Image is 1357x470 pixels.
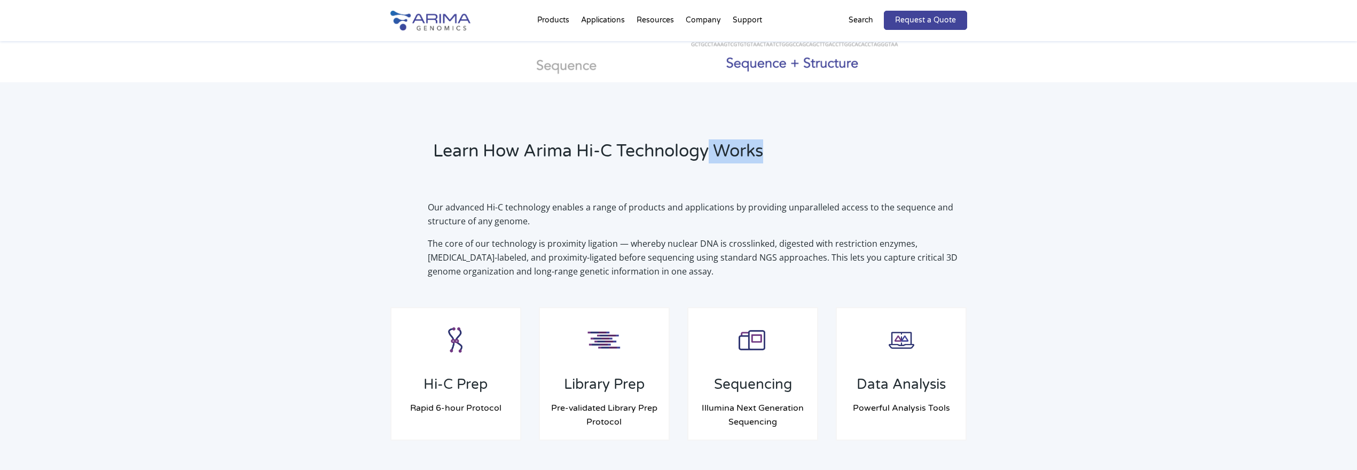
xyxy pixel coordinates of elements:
h3: Data Analysis [848,376,955,401]
img: Sequencing-Step_Icon_Arima-Genomics.png [731,319,774,362]
h2: Learn How Arima Hi-C Technology Works [433,139,815,171]
a: Request a Quote [884,11,967,30]
p: The core of our technology is proximity ligation — whereby nuclear DNA is crosslinked, digested w... [428,237,967,278]
img: Data-Analysis-Step_Icon_Arima-Genomics.png [880,319,923,362]
p: Search [849,13,873,27]
h3: Library Prep [551,376,658,401]
h4: Pre-validated Library Prep Protocol [551,401,658,429]
h3: Hi-C Prep [402,376,510,401]
img: Arima-Genomics-logo [390,11,470,30]
h3: Sequencing [699,376,807,401]
p: Our advanced Hi-C technology enables a range of products and applications by providing unparallel... [428,200,967,237]
h4: Powerful Analysis Tools [848,401,955,415]
img: Library-Prep-Step_Icon_Arima-Genomics.png [583,319,625,362]
h4: Rapid 6-hour Protocol [402,401,510,415]
h4: Illumina Next Generation Sequencing [699,401,807,429]
img: HiC-Prep-Step_Icon_Arima-Genomics.png [434,319,477,362]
